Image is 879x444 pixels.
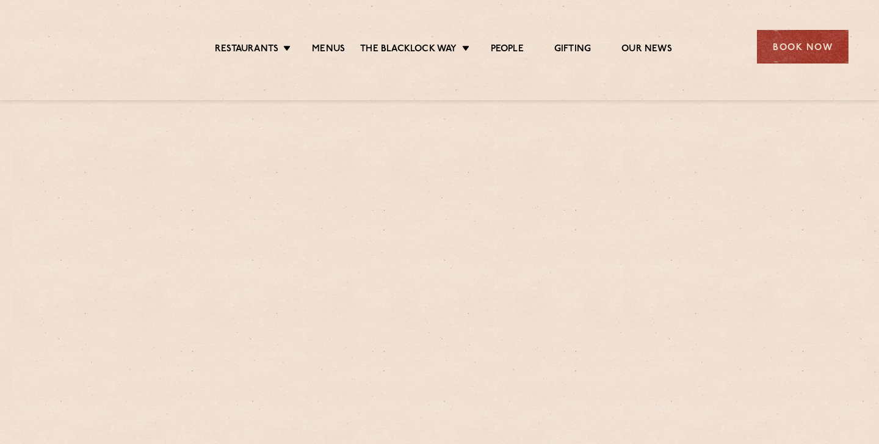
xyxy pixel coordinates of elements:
[621,43,672,57] a: Our News
[215,43,278,57] a: Restaurants
[31,12,136,82] img: svg%3E
[360,43,457,57] a: The Blacklock Way
[312,43,345,57] a: Menus
[491,43,524,57] a: People
[757,30,848,64] div: Book Now
[554,43,591,57] a: Gifting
